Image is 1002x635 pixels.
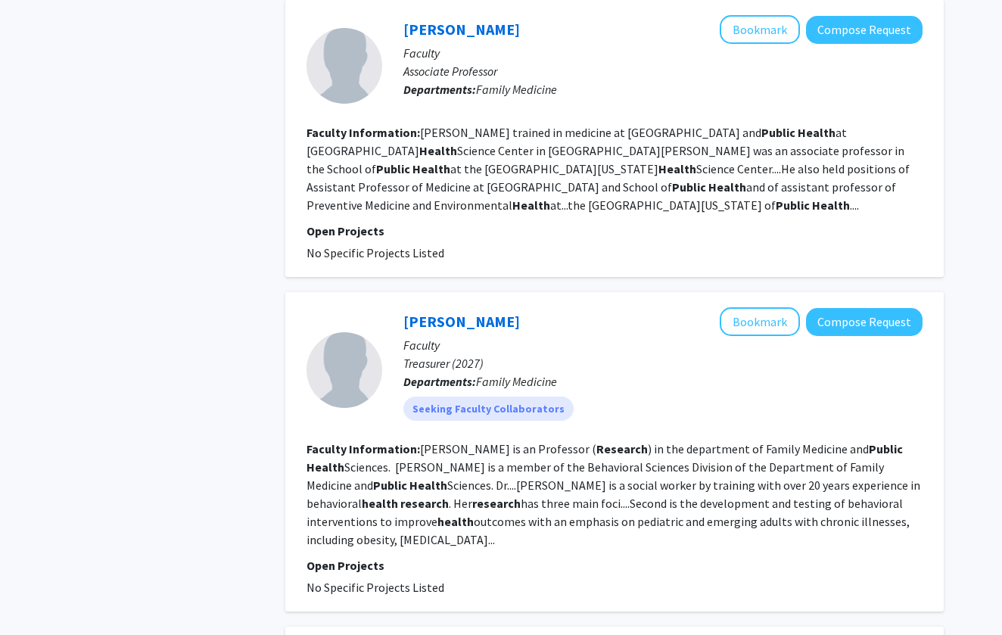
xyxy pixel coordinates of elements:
b: Public [376,161,410,176]
b: Public [672,179,706,195]
b: Health [512,198,550,213]
b: Departments: [403,82,476,97]
p: Faculty [403,44,923,62]
b: health [362,496,398,511]
button: Compose Request to April Carcone [806,308,923,336]
b: Public [869,441,903,456]
span: No Specific Projects Listed [307,245,444,260]
b: Health [419,143,457,158]
b: Faculty Information: [307,441,420,456]
button: Compose Request to Youcheng Liu [806,16,923,44]
a: [PERSON_NAME] [403,20,520,39]
fg-read-more: [PERSON_NAME] is an Professor ( ) in the department of Family Medicine and Sciences. [PERSON_NAME... [307,441,920,547]
b: Public [776,198,810,213]
b: Faculty Information: [307,125,420,140]
p: Associate Professor [403,62,923,80]
b: Public [761,125,795,140]
p: Open Projects [307,556,923,574]
b: Public [373,478,407,493]
b: Health [409,478,447,493]
b: Research [596,441,648,456]
fg-read-more: [PERSON_NAME] trained in medicine at [GEOGRAPHIC_DATA] and at [GEOGRAPHIC_DATA] Science Center in... [307,125,910,213]
b: Health [798,125,836,140]
b: Health [708,179,746,195]
b: Health [412,161,450,176]
p: Open Projects [307,222,923,240]
b: Health [658,161,696,176]
mat-chip: Seeking Faculty Collaborators [403,397,574,421]
b: Departments: [403,374,476,389]
span: Family Medicine [476,82,557,97]
b: Health [307,459,344,475]
b: health [437,514,474,529]
a: [PERSON_NAME] [403,312,520,331]
span: No Specific Projects Listed [307,580,444,595]
iframe: Chat [11,567,64,624]
b: Health [812,198,850,213]
p: Treasurer (2027) [403,354,923,372]
button: Add Youcheng Liu to Bookmarks [720,15,800,44]
b: research [400,496,449,511]
button: Add April Carcone to Bookmarks [720,307,800,336]
p: Faculty [403,336,923,354]
b: research [472,496,521,511]
span: Family Medicine [476,374,557,389]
